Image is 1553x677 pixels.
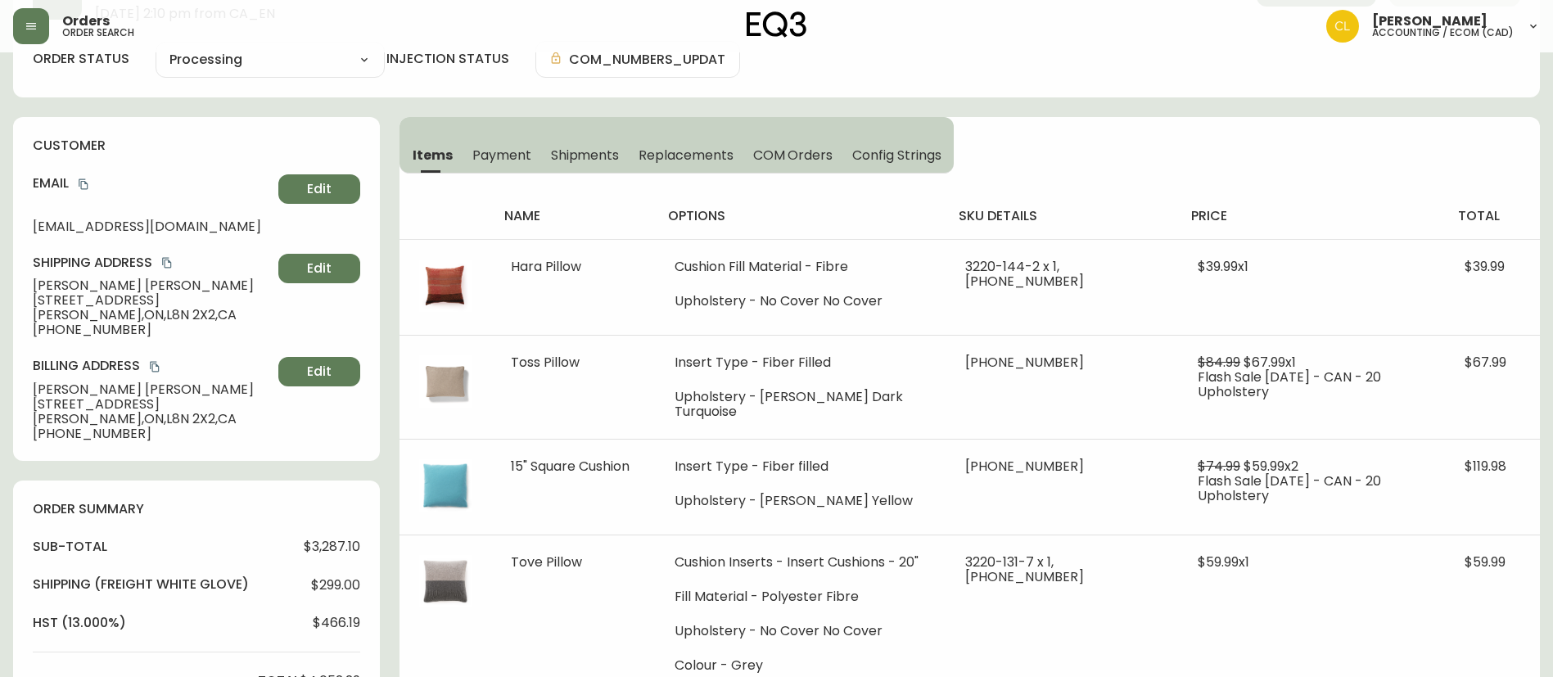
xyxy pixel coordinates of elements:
span: [STREET_ADDRESS] [33,293,272,308]
span: $3,287.10 [304,539,360,554]
span: [PERSON_NAME] , ON , L8N 2X2 , CA [33,412,272,427]
span: Flash Sale [DATE] - CAN - 20 Upholstery [1198,368,1381,401]
span: Shipments [551,147,620,164]
span: [STREET_ADDRESS] [33,397,272,412]
h4: options [668,207,932,225]
span: [PERSON_NAME] , ON , L8N 2X2 , CA [33,308,272,323]
span: $466.19 [313,616,360,630]
h4: sku details [959,207,1165,225]
span: Orders [62,15,110,28]
li: Fill Material - Polyester Fibre [675,589,926,604]
span: [PHONE_NUMBER] [965,457,1084,476]
button: copy [159,255,175,271]
h4: Email [33,174,272,192]
h4: name [504,207,642,225]
span: $119.98 [1465,457,1506,476]
li: Upholstery - [PERSON_NAME] Yellow [675,494,926,508]
h4: sub-total [33,538,107,556]
li: Upholstery - No Cover No Cover [675,294,926,309]
li: Upholstery - [PERSON_NAME] Dark Turquoise [675,390,926,419]
img: logo [747,11,807,38]
h4: order summary [33,500,360,518]
h4: Shipping Address [33,254,272,272]
span: $59.99 [1465,553,1506,571]
h4: total [1458,207,1527,225]
span: Items [413,147,453,164]
h4: customer [33,137,360,155]
button: copy [147,359,163,375]
h4: injection status [386,50,509,68]
label: order status [33,50,129,68]
span: $84.99 [1198,353,1240,372]
span: $39.99 x 1 [1198,257,1248,276]
span: $67.99 [1465,353,1506,372]
button: copy [75,176,92,192]
button: Edit [278,254,360,283]
span: [EMAIL_ADDRESS][DOMAIN_NAME] [33,219,272,234]
span: $59.99 x 1 [1198,553,1249,571]
li: Colour - Grey [675,658,926,673]
span: Payment [472,147,531,164]
h5: accounting / ecom (cad) [1372,28,1514,38]
li: Cushion Inserts - Insert Cushions - 20" [675,555,926,570]
span: $74.99 [1198,457,1240,476]
span: $39.99 [1465,257,1505,276]
span: Hara Pillow [511,257,581,276]
span: $67.99 x 1 [1244,353,1296,372]
span: [PERSON_NAME] [PERSON_NAME] [33,382,272,397]
button: Edit [278,357,360,386]
li: Insert Type - Fiber Filled [675,355,926,370]
img: c8a50d9e0e2261a29cae8bb82ebd33d8 [1326,10,1359,43]
span: Flash Sale [DATE] - CAN - 20 Upholstery [1198,472,1381,505]
span: $299.00 [311,578,360,593]
span: Edit [307,180,332,198]
span: 3220-131-7 x 1, [PHONE_NUMBER] [965,553,1084,586]
img: ad8afcbd-3922-4109-9f6a-55bb3f320032Optional[eq3-rectangular-fabric-toss-pillow].jpg [419,355,472,408]
span: [PHONE_NUMBER] [33,323,272,337]
span: COM Orders [753,147,833,164]
span: 15" Square Cushion [511,457,630,476]
img: 432c8b78-c677-4239-a98b-02872cbc07c4.jpg [419,555,472,607]
h5: order search [62,28,134,38]
img: 49f98a51-fadd-4935-8898-e6f4995a0a5a.jpg [419,459,472,512]
h4: price [1191,207,1432,225]
li: Cushion Fill Material - Fibre [675,260,926,274]
img: 65b369b1-e82f-44e2-9af2-671700740a13.jpg [419,260,472,312]
button: Edit [278,174,360,204]
span: Tove Pillow [511,553,582,571]
span: $59.99 x 2 [1244,457,1298,476]
span: Edit [307,260,332,278]
h4: hst (13.000%) [33,614,126,632]
span: Config Strings [852,147,941,164]
span: [PERSON_NAME] [1372,15,1488,28]
span: [PHONE_NUMBER] [33,427,272,441]
span: Toss Pillow [511,353,580,372]
span: [PHONE_NUMBER] [965,353,1084,372]
li: Insert Type - Fiber filled [675,459,926,474]
span: [PERSON_NAME] [PERSON_NAME] [33,278,272,293]
h4: Shipping ( Freight White Glove ) [33,575,249,594]
span: 3220-144-2 x 1, [PHONE_NUMBER] [965,257,1084,291]
span: Edit [307,363,332,381]
span: Replacements [639,147,733,164]
li: Upholstery - No Cover No Cover [675,624,926,639]
h4: Billing Address [33,357,272,375]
